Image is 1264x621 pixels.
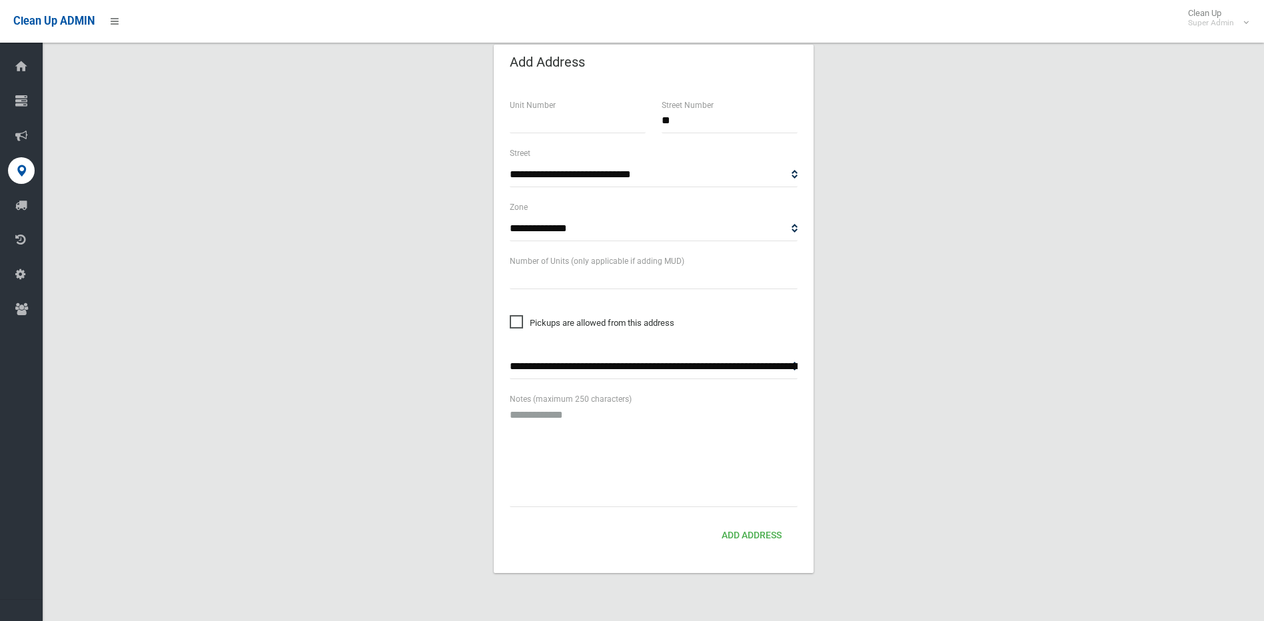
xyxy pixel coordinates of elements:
[1188,18,1234,28] small: Super Admin
[13,15,95,27] span: Clean Up ADMIN
[1181,8,1247,28] span: Clean Up
[510,315,674,331] span: Pickups are allowed from this address
[494,49,601,75] header: Add Address
[716,524,787,548] button: Add Address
